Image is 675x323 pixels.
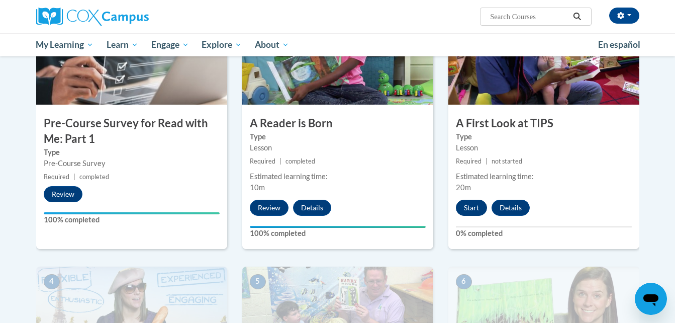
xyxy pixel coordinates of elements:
span: 20m [456,183,471,192]
div: Your progress [250,226,426,228]
span: 4 [44,274,60,289]
img: Cox Campus [36,8,149,26]
span: Required [44,173,69,181]
span: Required [456,157,481,165]
iframe: Button to launch messaging window [635,283,667,315]
span: 10m [250,183,265,192]
label: Type [44,147,220,158]
div: Estimated learning time: [250,171,426,182]
div: Your progress [44,212,220,214]
span: My Learning [36,39,93,51]
span: Engage [151,39,189,51]
a: Learn [100,33,145,56]
div: Lesson [250,142,426,153]
span: Explore [202,39,242,51]
span: Required [250,157,275,165]
button: Review [250,200,288,216]
span: About [255,39,289,51]
a: Engage [145,33,196,56]
span: | [73,173,75,181]
button: Account Settings [609,8,639,24]
h3: A First Look at TIPS [448,116,639,131]
a: En español [592,34,647,55]
a: Cox Campus [36,8,227,26]
label: 0% completed [456,228,632,239]
button: Search [569,11,585,23]
div: Lesson [456,142,632,153]
h3: A Reader is Born [242,116,433,131]
span: completed [79,173,109,181]
button: Details [492,200,530,216]
div: Main menu [21,33,654,56]
span: 6 [456,274,472,289]
span: En español [598,39,640,50]
label: Type [456,131,632,142]
h3: Pre-Course Survey for Read with Me: Part 1 [36,116,227,147]
span: completed [285,157,315,165]
a: My Learning [30,33,101,56]
button: Start [456,200,487,216]
span: Learn [107,39,138,51]
div: Estimated learning time: [456,171,632,182]
label: 100% completed [44,214,220,225]
span: 5 [250,274,266,289]
label: Type [250,131,426,142]
button: Details [293,200,331,216]
a: Explore [195,33,248,56]
button: Review [44,186,82,202]
div: Pre-Course Survey [44,158,220,169]
span: | [279,157,281,165]
a: About [248,33,296,56]
label: 100% completed [250,228,426,239]
span: not started [492,157,522,165]
input: Search Courses [489,11,569,23]
span: | [486,157,488,165]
